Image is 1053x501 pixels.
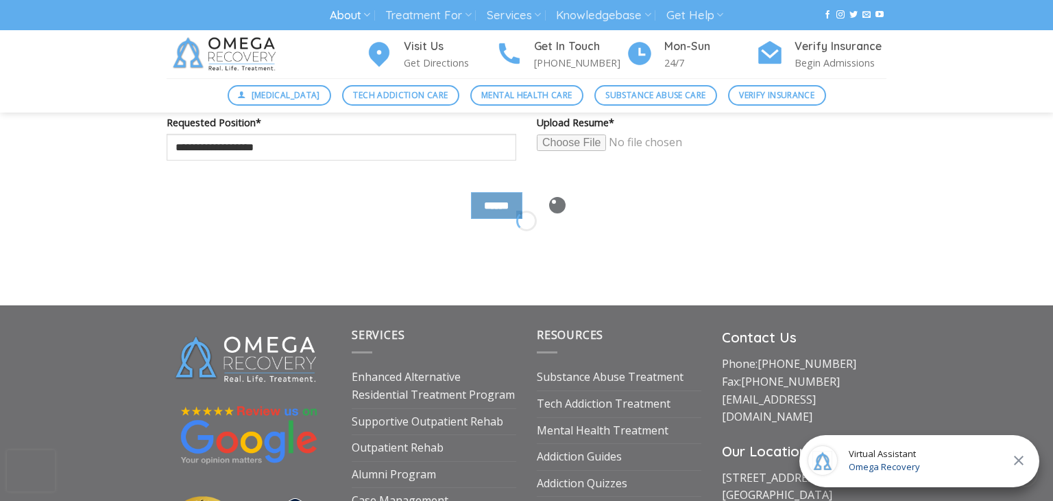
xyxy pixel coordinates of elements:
p: Begin Admissions [795,55,886,71]
a: Follow on Facebook [823,10,832,20]
a: Verify Insurance Begin Admissions [756,38,886,71]
p: Get Directions [404,55,496,71]
a: Mental Health Care [470,85,583,106]
a: Substance Abuse Care [594,85,717,106]
strong: Contact Us [722,329,797,346]
h4: Mon-Sun [664,38,756,56]
span: [MEDICAL_DATA] [252,89,320,102]
a: [PHONE_NUMBER] [758,356,856,371]
a: Knowledgebase [556,3,651,28]
span: Substance Abuse Care [605,89,705,102]
a: Addiction Quizzes [537,471,627,497]
span: Verify Insurance [739,89,814,102]
a: Get Help [666,3,723,28]
h4: Verify Insurance [795,38,886,56]
h4: Visit Us [404,38,496,56]
span: Services [352,327,404,342]
a: [MEDICAL_DATA] [228,85,332,106]
a: Send us an email [862,10,871,20]
a: Outpatient Rehab [352,435,444,461]
p: [PHONE_NUMBER] [534,55,626,71]
a: Follow on YouTube [875,10,884,20]
a: About [330,3,370,28]
a: Supportive Outpatient Rehab [352,409,503,435]
a: Substance Abuse Treatment [537,364,683,391]
a: [EMAIL_ADDRESS][DOMAIN_NAME] [722,392,816,425]
a: Enhanced Alternative Residential Treatment Program [352,364,516,408]
a: Alumni Program [352,462,436,488]
h4: Get In Touch [534,38,626,56]
span: Resources [537,327,603,342]
p: 24/7 [664,55,756,71]
span: Tech Addiction Care [353,89,448,102]
h3: Our Location [722,441,886,463]
a: Follow on Twitter [849,10,858,20]
a: Get In Touch [PHONE_NUMBER] [496,38,626,71]
a: [PHONE_NUMBER] [741,374,840,389]
label: Upload Resume* [537,115,886,130]
a: Tech Addiction Treatment [537,391,670,417]
iframe: reCAPTCHA [7,450,55,491]
a: Services [487,3,541,28]
span: Mental Health Care [481,89,572,102]
img: Omega Recovery [167,30,287,78]
a: Tech Addiction Care [342,85,459,106]
a: Treatment For [385,3,471,28]
a: Visit Us Get Directions [365,38,496,71]
a: Verify Insurance [728,85,826,106]
a: Follow on Instagram [836,10,845,20]
a: Addiction Guides [537,444,622,470]
p: Phone: Fax: [722,356,886,426]
label: Requested Position* [167,115,516,130]
a: Mental Health Treatment [537,418,668,444]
